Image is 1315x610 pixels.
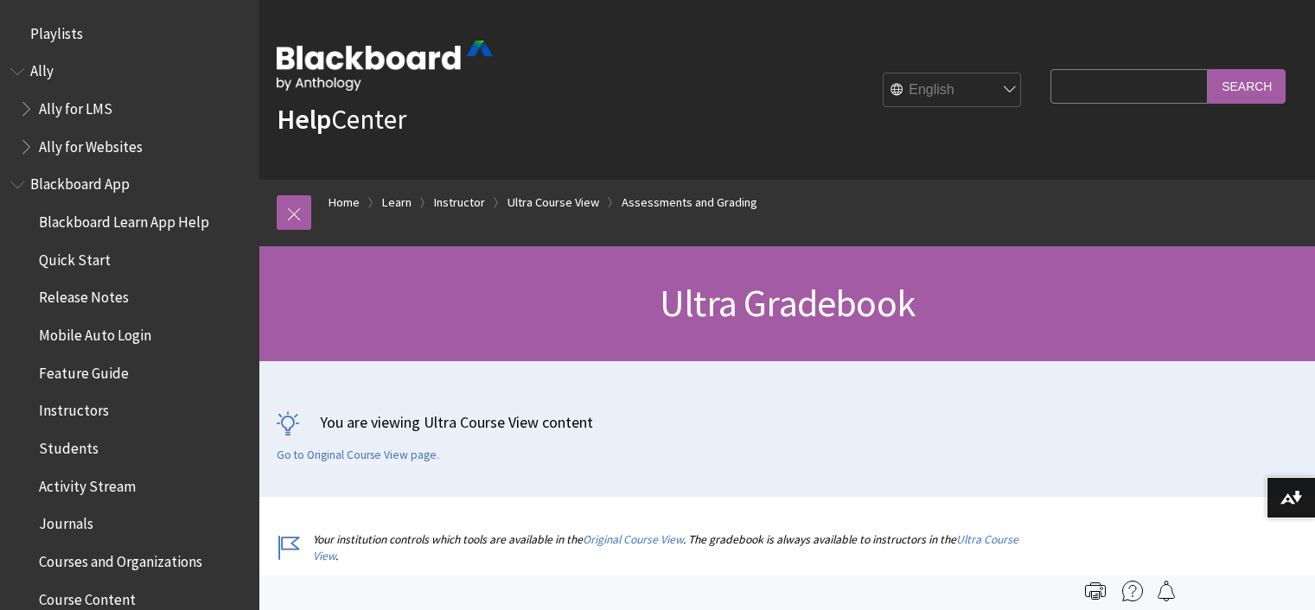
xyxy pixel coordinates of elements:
[39,547,202,570] span: Courses and Organizations
[622,192,757,213] a: Assessments and Grading
[382,192,412,213] a: Learn
[39,94,112,118] span: Ally for LMS
[507,192,599,213] a: Ultra Course View
[39,132,143,156] span: Ally for Websites
[39,397,109,420] span: Instructors
[313,532,1018,563] a: Ultra Course View
[10,19,249,48] nav: Book outline for Playlists
[39,245,111,269] span: Quick Start
[277,531,1042,564] p: Your institution controls which tools are available in the . The gradebook is always available to...
[1122,581,1143,601] img: More help
[30,19,83,42] span: Playlists
[39,321,151,344] span: Mobile Auto Login
[277,448,439,463] a: Go to Original Course View page.
[884,73,1022,108] select: Site Language Selector
[39,472,136,495] span: Activity Stream
[1156,581,1177,601] img: Follow this page
[277,41,493,91] img: Blackboard by Anthology
[10,57,249,162] nav: Book outline for Anthology Ally Help
[277,102,331,137] strong: Help
[277,102,406,137] a: HelpCenter
[39,207,209,231] span: Blackboard Learn App Help
[1208,69,1286,103] input: Search
[660,279,915,327] span: Ultra Gradebook
[30,57,54,80] span: Ally
[39,283,129,307] span: Release Notes
[329,192,360,213] a: Home
[277,411,1298,433] p: You are viewing Ultra Course View content
[434,192,485,213] a: Instructor
[39,359,129,382] span: Feature Guide
[39,434,99,457] span: Students
[30,170,130,194] span: Blackboard App
[583,532,683,547] a: Original Course View
[1085,581,1106,601] img: Print
[39,585,136,608] span: Course Content
[39,510,93,533] span: Journals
